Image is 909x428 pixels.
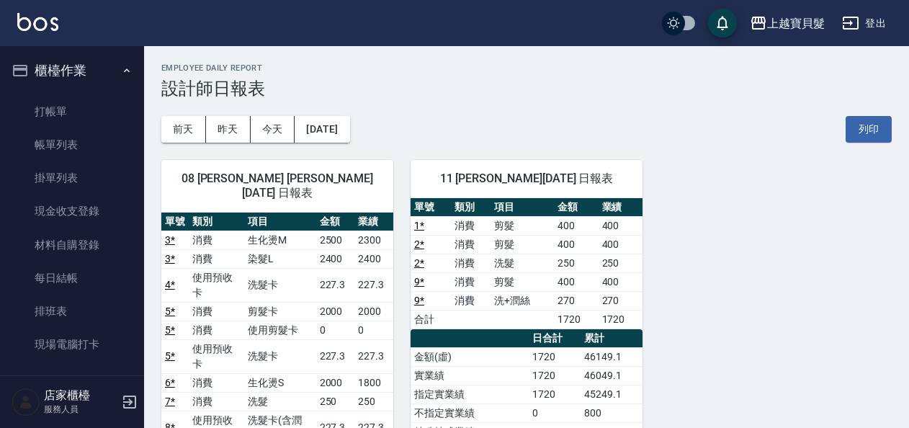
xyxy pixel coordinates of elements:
[491,291,554,310] td: 洗+潤絲
[161,63,892,73] h2: Employee Daily Report
[529,385,581,404] td: 1720
[411,310,451,329] td: 合計
[451,235,491,254] td: 消費
[428,171,625,186] span: 11 [PERSON_NAME][DATE] 日報表
[599,254,642,272] td: 250
[411,198,451,217] th: 單號
[599,198,642,217] th: 業績
[12,388,40,416] img: Person
[599,291,642,310] td: 270
[189,321,244,339] td: 消費
[6,262,138,295] a: 每日結帳
[316,213,355,231] th: 金額
[354,373,393,392] td: 1800
[244,268,316,302] td: 洗髮卡
[244,213,316,231] th: 項目
[529,347,581,366] td: 1720
[189,268,244,302] td: 使用預收卡
[411,404,529,422] td: 不指定實業績
[316,392,355,411] td: 250
[846,116,892,143] button: 列印
[708,9,737,37] button: save
[354,392,393,411] td: 250
[244,373,316,392] td: 生化燙S
[244,321,316,339] td: 使用剪髮卡
[244,392,316,411] td: 洗髮
[354,339,393,373] td: 227.3
[491,198,554,217] th: 項目
[581,329,642,348] th: 累計
[836,10,892,37] button: 登出
[316,321,355,339] td: 0
[354,213,393,231] th: 業績
[6,228,138,262] a: 材料自購登錄
[189,302,244,321] td: 消費
[189,392,244,411] td: 消費
[244,249,316,268] td: 染髮L
[554,310,598,329] td: 1720
[189,213,244,231] th: 類別
[6,295,138,328] a: 排班表
[206,116,251,143] button: 昨天
[491,235,554,254] td: 剪髮
[161,116,206,143] button: 前天
[411,385,529,404] td: 指定實業績
[6,367,138,405] button: 預約管理
[451,254,491,272] td: 消費
[767,14,825,32] div: 上越寶貝髮
[189,373,244,392] td: 消費
[244,339,316,373] td: 洗髮卡
[581,385,642,404] td: 45249.1
[554,216,598,235] td: 400
[6,328,138,361] a: 現場電腦打卡
[529,366,581,385] td: 1720
[354,321,393,339] td: 0
[17,13,58,31] img: Logo
[354,231,393,249] td: 2300
[44,403,117,416] p: 服務人員
[189,249,244,268] td: 消費
[6,161,138,195] a: 掛單列表
[6,128,138,161] a: 帳單列表
[529,404,581,422] td: 0
[316,231,355,249] td: 2500
[6,52,138,89] button: 櫃檯作業
[451,198,491,217] th: 類別
[179,171,376,200] span: 08 [PERSON_NAME] [PERSON_NAME] [DATE] 日報表
[581,347,642,366] td: 46149.1
[189,339,244,373] td: 使用預收卡
[189,231,244,249] td: 消費
[554,235,598,254] td: 400
[599,310,642,329] td: 1720
[491,272,554,291] td: 剪髮
[581,366,642,385] td: 46049.1
[295,116,349,143] button: [DATE]
[316,302,355,321] td: 2000
[554,291,598,310] td: 270
[411,347,529,366] td: 金額(虛)
[244,231,316,249] td: 生化燙M
[316,268,355,302] td: 227.3
[581,404,642,422] td: 800
[6,95,138,128] a: 打帳單
[251,116,295,143] button: 今天
[451,216,491,235] td: 消費
[316,339,355,373] td: 227.3
[599,216,642,235] td: 400
[744,9,830,38] button: 上越寶貝髮
[599,272,642,291] td: 400
[554,254,598,272] td: 250
[491,216,554,235] td: 剪髮
[451,291,491,310] td: 消費
[354,302,393,321] td: 2000
[44,388,117,403] h5: 店家櫃檯
[354,249,393,268] td: 2400
[161,79,892,99] h3: 設計師日報表
[529,329,581,348] th: 日合計
[554,198,598,217] th: 金額
[599,235,642,254] td: 400
[316,373,355,392] td: 2000
[554,272,598,291] td: 400
[161,213,189,231] th: 單號
[316,249,355,268] td: 2400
